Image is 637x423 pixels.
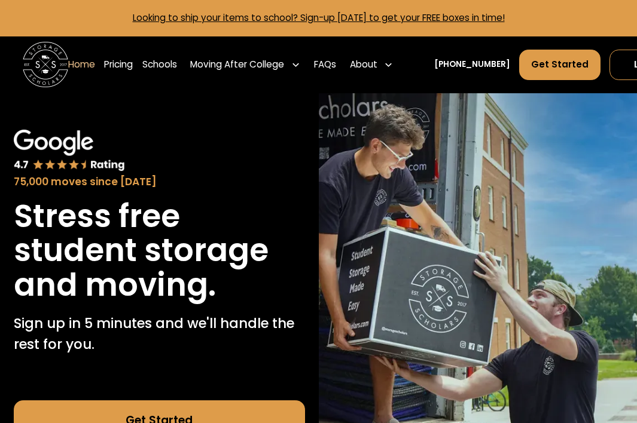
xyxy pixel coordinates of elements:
a: [PHONE_NUMBER] [434,59,510,70]
img: Storage Scholars main logo [23,42,68,87]
div: Moving After College [190,58,284,72]
a: FAQs [314,49,336,81]
a: Schools [142,49,177,81]
a: Home [68,49,95,81]
a: Looking to ship your items to school? Sign-up [DATE] to get your FREE boxes in time! [133,11,505,24]
h1: Stress free student storage and moving. [14,199,305,302]
div: 75,000 moves since [DATE] [14,174,305,190]
div: About [350,58,377,72]
img: Google 4.7 star rating [14,130,125,172]
p: Sign up in 5 minutes and we'll handle the rest for you. [14,313,305,354]
a: Pricing [104,49,133,81]
a: Get Started [519,50,601,80]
